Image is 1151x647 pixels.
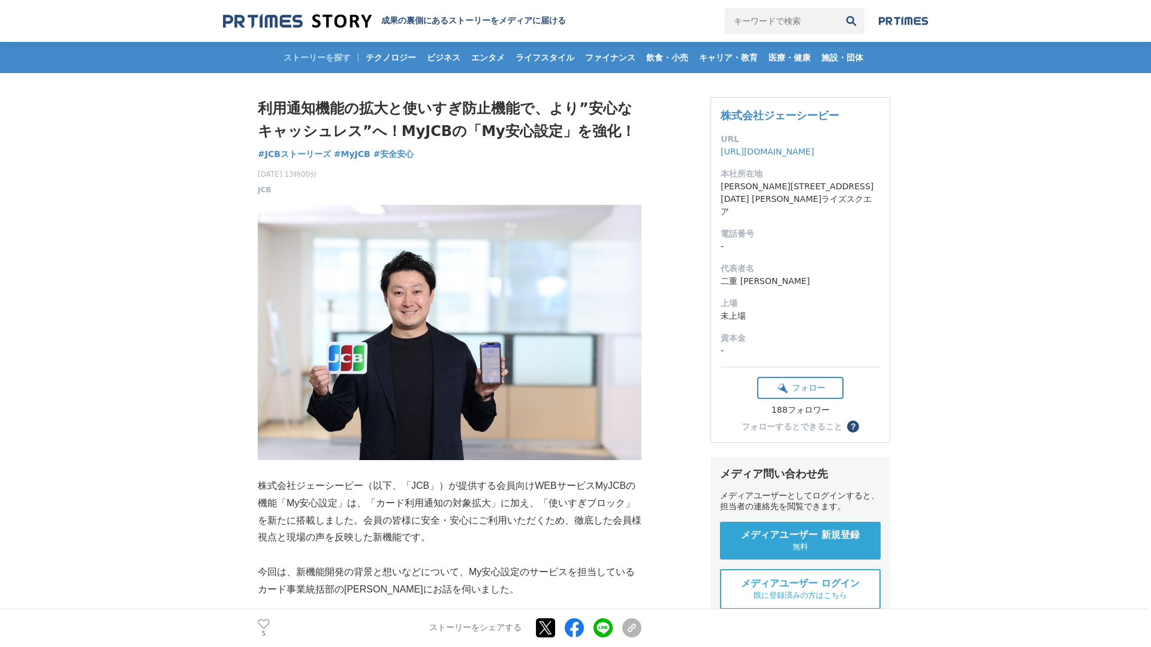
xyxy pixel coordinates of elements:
[721,228,880,240] dt: 電話番号
[720,569,881,609] a: メディアユーザー ログイン 既に登録済みの方はこちら
[258,564,641,598] p: 今回は、新機能開発の背景と想いなどについて、My安心設定のサービスを担当しているカード事業統括部の[PERSON_NAME]にお話を伺いました。
[721,262,880,275] dt: 代表者名
[816,42,868,73] a: 施設・団体
[258,169,317,180] span: [DATE] 13時00分
[373,149,414,159] span: #安全安心
[847,421,859,433] button: ？
[879,16,928,26] img: prtimes
[258,185,271,195] a: JCB
[725,8,838,34] input: キーワードで検索
[721,297,880,310] dt: 上場
[721,310,880,322] dd: 未上場
[764,42,815,73] a: 医療・健康
[721,332,880,344] dt: 資本金
[258,148,331,161] a: #JCBストーリーズ
[793,542,808,552] span: 無料
[721,147,814,156] a: [URL][DOMAIN_NAME]
[429,623,522,634] p: ストーリーをシェアする
[721,133,880,146] dt: URL
[721,344,880,357] dd: -
[258,631,270,637] p: 5
[511,42,579,73] a: ライフスタイル
[258,97,641,143] h1: 利用通知機能の拡大と使いすぎ防止機能で、より”安心なキャッシュレス”へ！MyJCBの「My安心設定」を強化！
[334,148,370,161] a: #MyJCB
[757,377,843,399] button: フォロー
[361,52,421,63] span: テクノロジー
[373,148,414,161] a: #安全安心
[466,42,510,73] a: エンタメ
[694,42,763,73] a: キャリア・教育
[422,52,465,63] span: ビジネス
[757,405,843,416] div: 188フォロワー
[721,168,880,180] dt: 本社所在地
[721,275,880,288] dd: 二重 [PERSON_NAME]
[641,42,693,73] a: 飲食・小売
[849,422,857,431] span: ？
[580,42,640,73] a: ファイナンス
[223,13,372,29] img: 成果の裏側にあるストーリーをメディアに届ける
[258,149,331,159] span: #JCBストーリーズ
[764,52,815,63] span: 医療・健康
[511,52,579,63] span: ライフスタイル
[334,149,370,159] span: #MyJCB
[742,422,842,431] div: フォローするとできること
[694,52,763,63] span: キャリア・教育
[721,109,839,122] a: 株式会社ジェーシービー
[741,529,860,542] span: メディアユーザー 新規登録
[720,467,881,481] div: メディア問い合わせ先
[741,578,860,590] span: メディアユーザー ログイン
[361,42,421,73] a: テクノロジー
[466,52,510,63] span: エンタメ
[223,13,566,29] a: 成果の裏側にあるストーリーをメディアに届ける 成果の裏側にあるストーリーをメディアに届ける
[721,240,880,253] dd: -
[816,52,868,63] span: 施設・団体
[641,52,693,63] span: 飲食・小売
[721,180,880,218] dd: [PERSON_NAME][STREET_ADDRESS][DATE] [PERSON_NAME]ライズスクエア
[258,205,641,460] img: thumbnail_9fc79d80-737b-11f0-a95f-61df31054317.jpg
[422,42,465,73] a: ビジネス
[381,16,566,26] h2: 成果の裏側にあるストーリーをメディアに届ける
[720,491,881,512] div: メディアユーザーとしてログインすると、担当者の連絡先を閲覧できます。
[838,8,864,34] button: 検索
[754,590,847,601] span: 既に登録済みの方はこちら
[580,52,640,63] span: ファイナンス
[258,477,641,546] p: 株式会社ジェーシービー（以下、「JCB」）が提供する会員向けWEBサービスMyJCBの機能「My安心設定」は、「カード利用通知の対象拡大」に加え、「使いすぎブロック」を新たに搭載しました。会員の...
[720,522,881,560] a: メディアユーザー 新規登録 無料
